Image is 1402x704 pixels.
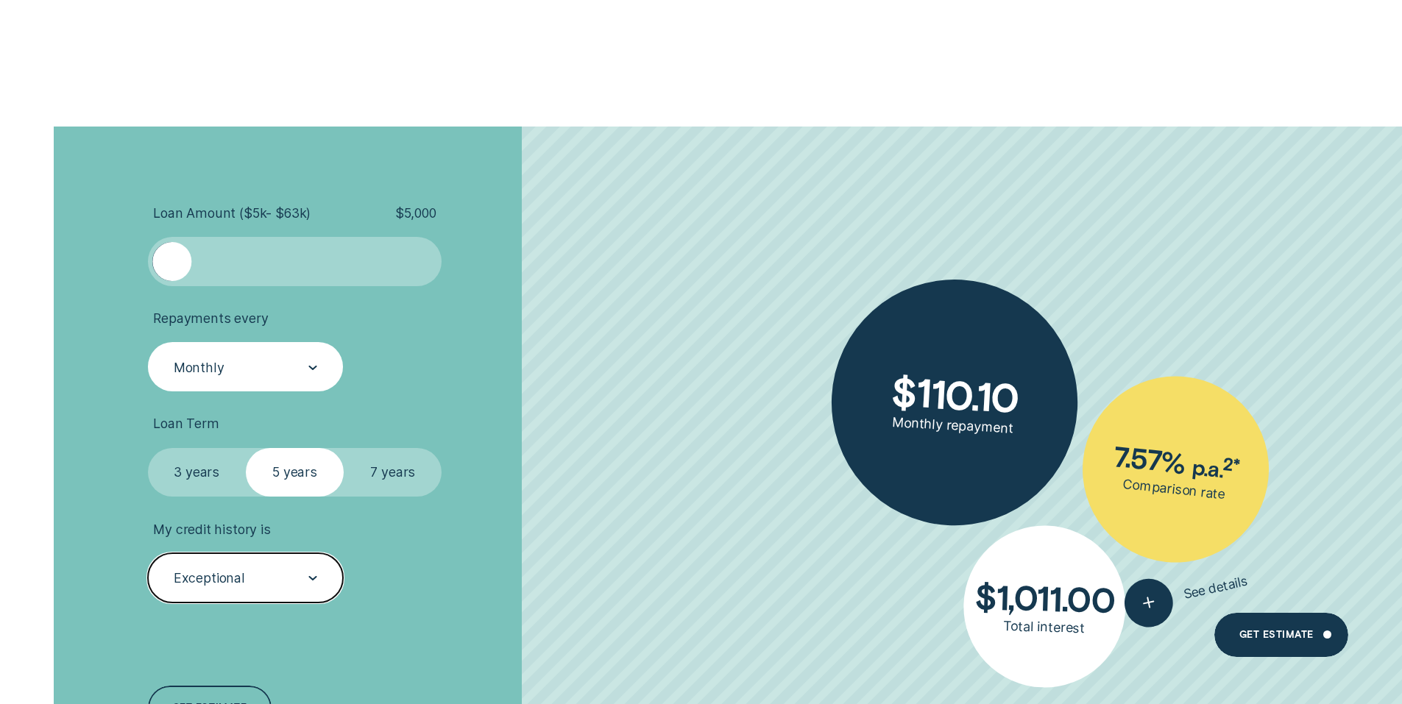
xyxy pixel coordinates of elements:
span: Loan Term [153,416,219,432]
span: See details [1182,573,1250,602]
span: Repayments every [153,310,268,327]
label: 3 years [148,448,246,497]
label: 7 years [344,448,442,497]
span: My credit history is [153,522,270,538]
a: Get Estimate [1214,613,1348,657]
label: 5 years [246,448,344,497]
div: Monthly [174,360,224,376]
button: See details [1120,558,1253,631]
div: Exceptional [174,570,245,586]
span: Loan Amount ( $5k - $63k ) [153,205,311,221]
span: $ 5,000 [395,205,436,221]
